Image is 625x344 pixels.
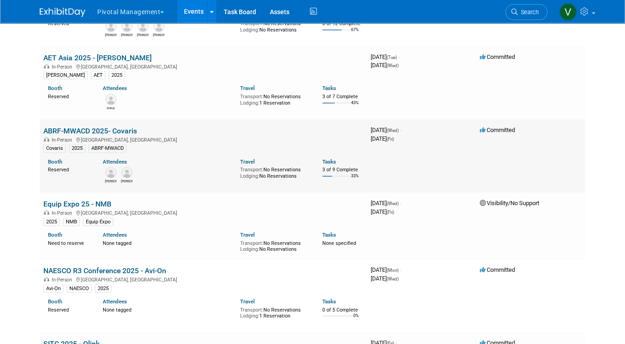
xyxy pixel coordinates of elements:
span: [DATE] [371,200,401,206]
span: [DATE] [371,135,394,142]
div: No Reservations 1 Reservation [240,305,309,319]
span: - [400,200,401,206]
span: Committed [480,266,515,273]
img: Carrie Maynard [105,21,116,32]
a: Tasks [322,85,336,91]
a: Equip Expo 25 - NMB [43,200,111,208]
span: - [398,53,399,60]
a: Travel [240,85,255,91]
span: [DATE] [371,53,399,60]
span: In-Person [52,137,75,143]
a: ABRF-MWACD 2025- Covaris [43,127,137,135]
a: Attendees [103,298,127,305]
span: Transport: [240,94,263,100]
span: (Wed) [387,63,399,68]
div: 2025 [109,71,125,79]
span: [DATE] [371,266,401,273]
div: Covaris [43,144,66,153]
span: Visibility/No Support [480,200,539,206]
div: None tagged [103,238,233,247]
span: - [400,127,401,133]
a: Attendees [103,85,127,91]
div: AET [91,71,105,79]
div: [GEOGRAPHIC_DATA], [GEOGRAPHIC_DATA] [43,209,363,216]
a: AET Asia 2025 - [PERSON_NAME] [43,53,152,62]
div: Michael Francis [105,178,116,184]
span: Committed [480,127,515,133]
div: Scott Brouilette [137,32,148,37]
div: NMB [63,218,80,226]
a: Travel [240,159,255,165]
img: Valerie Weld [559,3,577,21]
div: 8 of 12 Complete [322,21,363,27]
img: In-Person Event [44,210,49,215]
div: Equip Expo [83,218,113,226]
td: 43% [351,101,359,113]
div: 0 of 5 Complete [322,307,363,313]
a: Travel [240,232,255,238]
span: (Mon) [387,268,399,273]
img: In-Person Event [44,64,49,69]
img: In-Person Event [44,277,49,281]
span: Lodging: [240,246,259,252]
div: Reserved [48,305,89,313]
a: Tasks [322,159,336,165]
a: Travel [240,298,255,305]
span: Lodging: [240,27,259,33]
div: No Reservations No Reservations [240,165,309,179]
a: Booth [48,85,62,91]
span: In-Person [52,64,75,70]
a: Search [505,4,547,20]
div: [GEOGRAPHIC_DATA], [GEOGRAPHIC_DATA] [43,275,363,283]
span: Transport: [240,240,263,246]
span: (Tue) [387,55,397,60]
span: Lodging: [240,173,259,179]
div: Avi-On [43,285,63,293]
a: Attendees [103,159,127,165]
div: 2025 [69,144,85,153]
span: Search [518,9,539,16]
div: NAESCO [67,285,92,293]
img: Paul Wylie [153,21,164,32]
a: Booth [48,298,62,305]
div: Simon Margerison [121,32,132,37]
span: [DATE] [371,127,401,133]
span: Transport: [240,167,263,173]
a: NAESCO R3 Conference 2025 - Avi-On [43,266,166,275]
span: [DATE] [371,62,399,69]
img: In-Person Event [44,137,49,142]
span: In-Person [52,210,75,216]
div: 3 of 7 Complete [322,94,363,100]
img: Imroz Ghangas [105,94,116,105]
div: Imroz Ghangas [105,105,116,111]
div: No Reservations 1 Reservation [240,92,309,106]
div: Carrie Maynard [105,32,116,37]
div: No Reservations No Reservations [240,238,309,253]
span: - [400,266,401,273]
span: (Wed) [387,201,399,206]
div: Paul Wylie [153,32,164,37]
td: 67% [351,27,359,40]
span: Lodging: [240,100,259,106]
span: [DATE] [371,275,399,282]
div: 2025 [43,218,60,226]
div: [PERSON_NAME] [43,71,88,79]
div: No Reservations No Reservations [240,19,309,33]
span: None specified [322,240,356,246]
img: Scott Brouilette [137,21,148,32]
span: Transport: [240,307,263,313]
img: Sujash Chatterjee [121,167,132,178]
div: 3 of 9 Complete [322,167,363,173]
span: [DATE] [371,208,394,215]
div: Reserved [48,92,89,100]
span: Committed [480,53,515,60]
div: ABRF-MWACD [89,144,126,153]
span: Lodging: [240,313,259,319]
div: [GEOGRAPHIC_DATA], [GEOGRAPHIC_DATA] [43,63,363,70]
span: (Fri) [387,210,394,215]
a: Booth [48,159,62,165]
img: ExhibitDay [40,8,85,17]
span: Transport: [240,21,263,26]
td: 0% [353,313,359,326]
a: Booth [48,232,62,238]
